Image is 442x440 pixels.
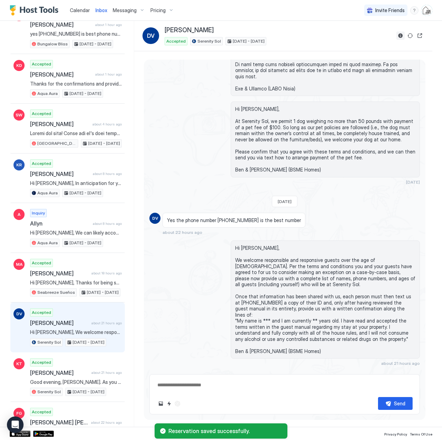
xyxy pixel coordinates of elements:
[233,38,265,44] span: [DATE] - [DATE]
[32,160,51,167] span: Accepted
[32,260,51,266] span: Accepted
[7,416,24,433] div: Open Intercom Messenger
[80,41,111,47] span: [DATE] - [DATE]
[16,261,22,267] span: MA
[197,38,221,44] span: Serenity Sol
[152,215,158,221] span: DV
[168,428,282,434] span: Reservation saved successfully.
[30,130,122,137] span: Loremi dol sita! Conse adi el's doei tempo in ut la etd magna aliq...e adm venia qui n exerci ull...
[167,217,301,223] span: Yes the phone number [PHONE_NUMBER] is the best number
[235,245,415,354] span: Hi [PERSON_NAME], We welcome responsible and responsive guests over the age of [DEMOGRAPHIC_DATA]...
[10,5,62,16] a: Host Tools Logo
[375,7,405,14] span: Invite Friends
[150,7,166,14] span: Pricing
[37,240,58,246] span: Aqua Aura
[32,210,45,216] span: Inquiry
[16,162,22,168] span: KR
[37,339,61,345] span: Serenity Sol
[32,409,51,415] span: Accepted
[18,211,20,218] span: A
[73,389,104,395] span: [DATE] - [DATE]
[157,399,165,408] button: Upload image
[88,140,120,147] span: [DATE] - [DATE]
[16,361,22,367] span: KT
[165,399,173,408] button: Quick reply
[147,32,155,40] span: DV
[37,90,58,97] span: Aqua Aura
[37,140,76,147] span: [GEOGRAPHIC_DATA]
[95,72,122,77] span: about 1 hour ago
[91,370,122,375] span: about 21 hours ago
[406,179,420,185] span: [DATE]
[92,122,122,126] span: about 4 hours ago
[70,7,90,14] a: Calendar
[37,389,61,395] span: Serenity Sol
[16,410,22,416] span: FG
[30,230,122,236] span: Hi [PERSON_NAME], We can likely accommodate an early check-in [DATE] for sometime after lunch/ear...
[30,31,122,37] span: yes [PHONE_NUMBER] is best phone number to reach or text
[30,329,122,335] span: Hi [PERSON_NAME], We welcome responsible and responsive guests over the age of [DEMOGRAPHIC_DATA]...
[278,199,292,204] span: [DATE]
[30,220,90,227] span: Allyn
[70,240,101,246] span: [DATE] - [DATE]
[95,7,107,13] span: Inbox
[30,419,88,426] span: [PERSON_NAME] [PERSON_NAME]
[37,190,58,196] span: Aqua Aura
[91,420,122,425] span: about 22 hours ago
[37,41,68,47] span: Bungalow Bliss
[166,38,186,44] span: Accepted
[165,26,214,34] span: [PERSON_NAME]
[113,7,137,14] span: Messaging
[381,361,420,366] span: about 21 hours ago
[30,71,92,78] span: [PERSON_NAME]
[396,32,405,40] button: Reservation information
[235,106,415,173] span: Hi [PERSON_NAME], At Serenity Sol, we permit 1 dog weighing no more than 50 pounds with payment o...
[16,311,22,317] span: DV
[406,32,414,40] button: Sync reservation
[30,369,89,376] span: [PERSON_NAME]
[163,230,202,235] span: about 22 hours ago
[30,121,90,127] span: [PERSON_NAME]
[95,7,107,14] a: Inbox
[30,319,89,326] span: [PERSON_NAME]
[30,81,122,87] span: Thanks for the confirmations and providing a copy of your ID via text, [PERSON_NAME]. In the unli...
[32,61,51,67] span: Accepted
[416,32,424,40] button: Open reservation
[37,289,75,296] span: Seabreeze Sueños
[70,190,101,196] span: [DATE] - [DATE]
[378,397,413,410] button: Send
[87,289,119,296] span: [DATE] - [DATE]
[73,339,104,345] span: [DATE] - [DATE]
[70,90,101,97] span: [DATE] - [DATE]
[30,180,122,186] span: Hi [PERSON_NAME], In anticipation for your arrival at [GEOGRAPHIC_DATA] [DATE][DATE], there are s...
[32,359,51,366] span: Accepted
[394,400,405,407] div: Send
[32,111,51,117] span: Accepted
[421,5,432,16] div: User profile
[95,23,122,27] span: about 1 hour ago
[16,112,22,118] span: SW
[30,170,90,177] span: [PERSON_NAME]
[32,309,51,316] span: Accepted
[70,7,90,13] span: Calendar
[30,280,122,286] span: Hi [PERSON_NAME], Thanks for being such a great guest and taking good care of our home. We gladly...
[93,171,122,176] span: about 8 hours ago
[410,6,418,15] div: menu
[30,270,89,277] span: [PERSON_NAME]
[30,21,92,28] span: [PERSON_NAME]
[91,271,122,275] span: about 18 hours ago
[16,62,22,69] span: KD
[91,321,122,325] span: about 21 hours ago
[93,221,122,226] span: about 8 hours ago
[30,379,122,385] span: Good evening, [PERSON_NAME]. As you settle in for the night, we wanted to thank you again for sel...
